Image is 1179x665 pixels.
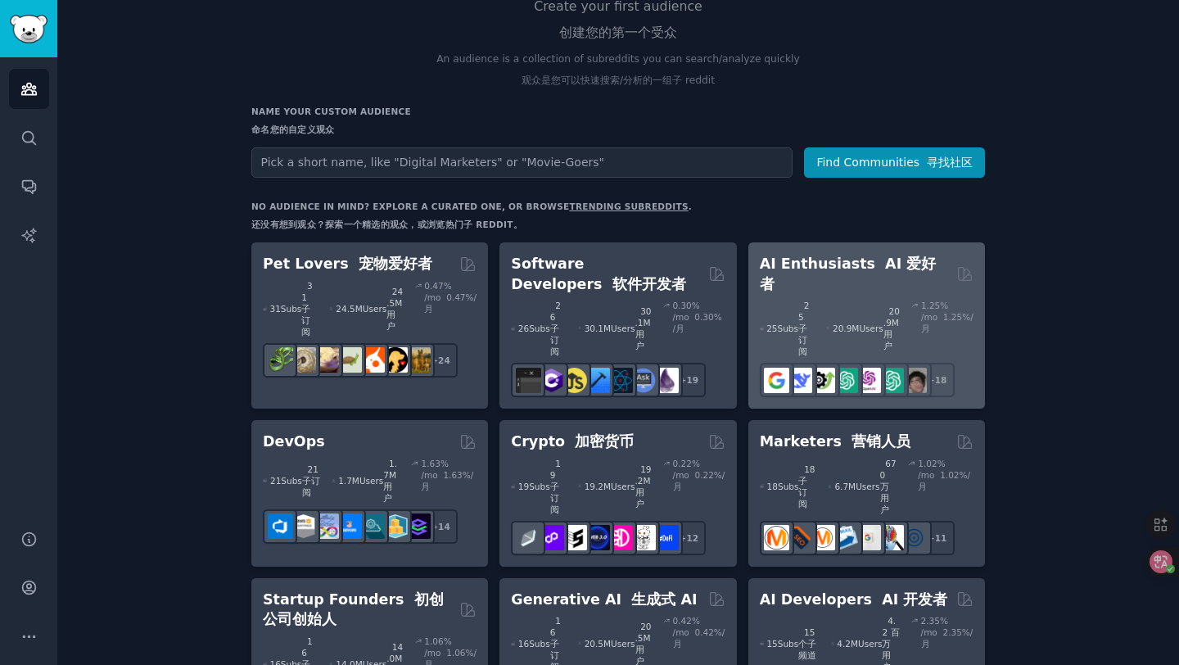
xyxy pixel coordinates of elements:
[314,347,339,373] img: leopardgeckos
[569,201,688,211] a: trending subreddits
[263,590,454,630] h2: Startup Founders
[511,254,702,294] h2: Software Developers
[901,525,927,550] img: OnlineMarketing
[359,256,432,272] font: 宠物爱好者
[879,525,904,550] img: MarketingResearch
[301,281,312,337] font: 31 子订阅
[263,280,318,337] div: 31 Sub s
[516,525,541,550] img: ethfinance
[630,368,656,393] img: AskComputerScience
[332,458,400,504] div: 1.7M Users
[672,300,725,357] div: 0.30 % /mo
[856,368,881,393] img: OpenAIDev
[760,432,910,452] h2: Marketers
[424,280,477,337] div: 0.47 % /mo
[522,75,715,86] font: 观众是您可以快速搜索/分析的一组子 reddit
[760,458,817,515] div: 18 Sub s
[673,458,725,515] div: 0.22 % /mo
[10,15,47,43] img: GummySearch logo
[575,433,634,450] font: 加密货币
[359,513,385,539] img: platformengineering
[550,459,561,514] font: 19 子订阅
[585,525,610,550] img: web3
[251,147,793,178] input: Pick a short name, like "Digital Marketers" or "Movie-Goers"
[612,276,686,292] font: 软件开发者
[760,254,951,294] h2: AI Enthusiasts
[337,347,362,373] img: turtle
[879,368,904,393] img: chatgpt_prompts_
[760,300,815,357] div: 25 Sub s
[653,368,679,393] img: elixir
[578,458,652,515] div: 19.2M Users
[810,368,835,393] img: AItoolsCatalog
[251,219,522,229] font: 还没有想到观众？探索一个精选的观众，或浏览热门子 reddit。
[337,513,362,539] img: DevOpsLinks
[833,368,858,393] img: chatgpt_promptDesign
[578,300,652,357] div: 30.1M Users
[635,464,652,509] font: 19.2M 用户
[421,470,473,491] font: 1.63%/月
[268,347,293,373] img: herpetology
[550,301,561,356] font: 26 子订阅
[851,433,910,450] font: 营销人员
[630,525,656,550] img: CryptoNews
[382,513,408,539] img: aws_cdk
[251,124,334,134] font: 命名您的自定义观众
[405,347,431,373] img: dogbreed
[263,432,325,452] h2: DevOps
[882,591,947,608] font: AI 开发者
[921,312,973,333] font: 1.25%/月
[329,280,403,337] div: 24.5M Users
[880,459,897,514] font: 670 万用户
[798,301,809,356] font: 25 子订阅
[585,368,610,393] img: iOSProgramming
[386,287,403,331] font: 24.5M 用户
[423,343,458,378] div: + 24
[921,627,973,649] font: 2.35%/月
[263,254,432,274] h2: Pet Lovers
[608,525,633,550] img: defiblockchain
[251,52,985,94] p: An audience is a collection of subreddits you can search/analyze quickly
[920,521,955,555] div: + 11
[787,368,812,393] img: DeepSeek
[635,306,652,351] font: 30.1M 用户
[764,525,789,550] img: content_marketing
[918,470,970,491] font: 1.02%/月
[833,525,858,550] img: Emailmarketing
[608,368,633,393] img: reactnative
[268,513,293,539] img: azuredevops
[631,591,697,608] font: 生成式 AI
[539,368,564,393] img: csharp
[826,300,900,357] div: 20.9M Users
[251,106,985,142] h3: Name your custom audience
[671,363,706,397] div: + 19
[673,470,725,491] font: 0.22%/月
[921,300,973,357] div: 1.25 % /mo
[671,521,706,555] div: + 12
[291,513,316,539] img: AWS_Certified_Experts
[421,458,477,504] div: 1.63 % /mo
[804,147,985,178] button: Find Communities 寻找社区
[927,156,973,169] font: 寻找社区
[562,368,587,393] img: learnjavascript
[798,464,815,509] font: 18 子订阅
[760,256,937,292] font: AI 爱好者
[383,459,397,503] font: 1.7M 用户
[291,347,316,373] img: ballpython
[516,368,541,393] img: software
[653,525,679,550] img: defi_
[314,513,339,539] img: Docker_DevOps
[810,525,835,550] img: AskMarketing
[423,509,458,544] div: + 14
[424,292,477,314] font: 0.47%/月
[539,525,564,550] img: 0xPolygon
[828,458,897,515] div: 6.7M Users
[798,627,816,660] font: 15 个子频道
[405,513,431,539] img: PlatformEngineers
[511,300,566,357] div: 26 Sub s
[251,201,692,237] div: No audience in mind? Explore a curated one, or browse .
[760,590,948,610] h2: AI Developers
[382,347,408,373] img: PetAdvice
[883,306,900,351] font: 20.9M 用户
[511,458,566,515] div: 19 Sub s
